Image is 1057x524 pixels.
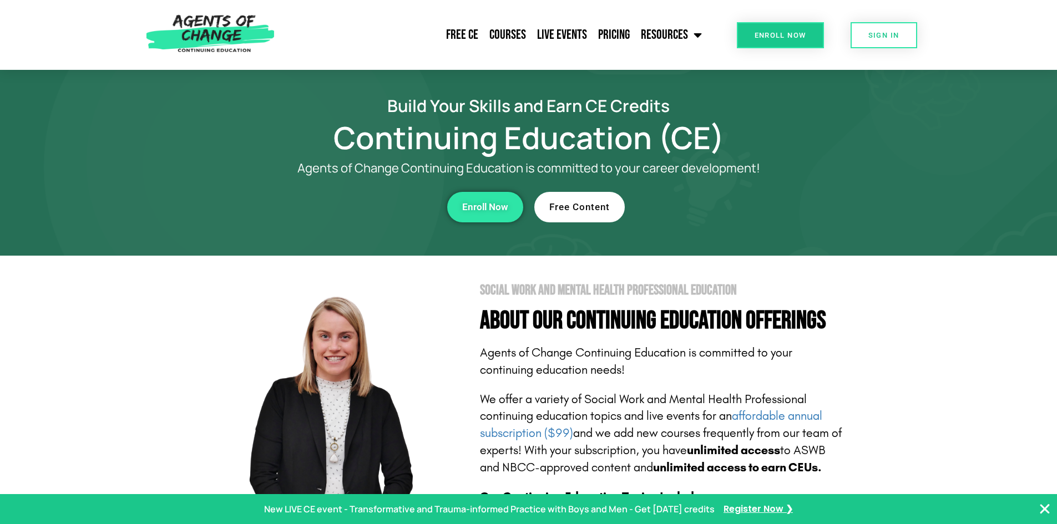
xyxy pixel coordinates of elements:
a: Enroll Now [737,22,824,48]
b: unlimited access [687,443,780,457]
span: Enroll Now [462,202,508,212]
h1: Continuing Education (CE) [213,125,845,150]
a: Resources [635,21,707,49]
h2: Social Work and Mental Health Professional Education [480,283,845,297]
p: New LIVE CE event - Transformative and Trauma-informed Practice with Boys and Men - Get [DATE] cr... [264,501,715,517]
p: Agents of Change Continuing Education is committed to your career development! [257,161,801,175]
span: Agents of Change Continuing Education is committed to your continuing education needs! [480,345,792,377]
nav: Menu [280,21,707,49]
h4: About Our Continuing Education Offerings [480,308,845,333]
a: Live Events [532,21,593,49]
b: Our Continuing Education Topics Include: [480,490,704,504]
a: Courses [484,21,532,49]
span: Free Content [549,202,610,212]
span: Enroll Now [755,32,806,39]
a: Register Now ❯ [724,501,793,517]
a: Enroll Now [447,192,523,222]
a: Pricing [593,21,635,49]
a: Free CE [441,21,484,49]
p: We offer a variety of Social Work and Mental Health Professional continuing education topics and ... [480,391,845,476]
a: Free Content [534,192,625,222]
a: SIGN IN [851,22,917,48]
span: SIGN IN [868,32,899,39]
h2: Build Your Skills and Earn CE Credits [213,98,845,114]
b: unlimited access to earn CEUs. [653,460,822,475]
button: Close Banner [1038,502,1051,516]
